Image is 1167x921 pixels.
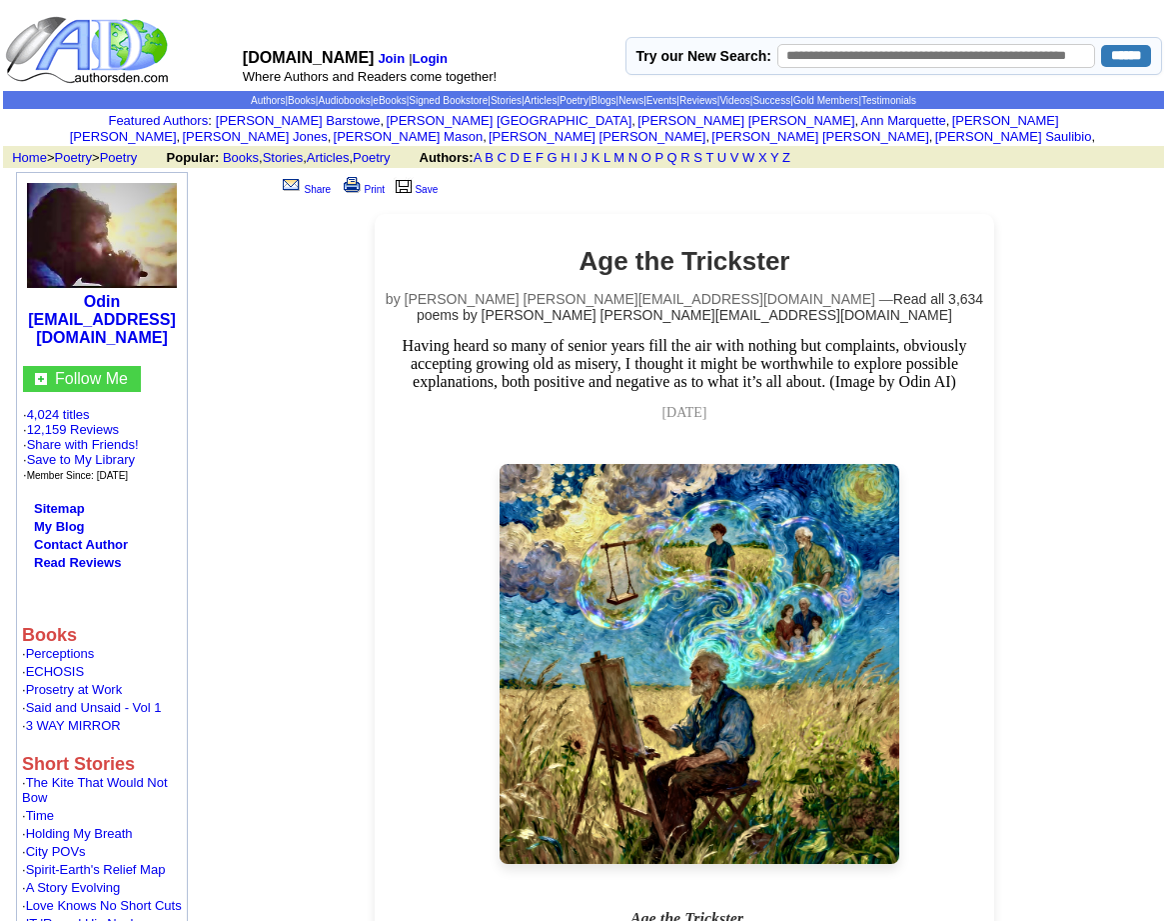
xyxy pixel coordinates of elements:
font: · [22,826,133,841]
img: share_page.gif [283,177,300,193]
a: Articles [307,150,350,165]
img: shim.gif [22,679,23,682]
a: A Story Evolving [26,880,121,895]
p: [DATE] [385,405,984,421]
font: · · [23,407,139,482]
a: 3 WAY MIRROR [26,718,121,733]
font: i [949,116,951,127]
a: [PERSON_NAME] [PERSON_NAME] [489,129,705,144]
a: Contact Author [34,537,128,552]
a: F [536,150,544,165]
a: H [561,150,570,165]
a: R [680,150,689,165]
a: Success [752,95,790,106]
b: Short Stories [22,754,135,774]
a: N [628,150,637,165]
a: B [485,150,494,165]
a: Books [223,150,259,165]
h2: Age the Trickster [385,246,984,277]
a: Poetry [560,95,588,106]
a: eBooks [373,95,406,106]
a: Prosetry at Work [26,682,123,697]
a: City POVs [26,844,86,859]
a: Audiobooks [318,95,370,106]
span: | | | | | | | | | | | | | | | [251,95,916,106]
img: shim.gif [22,913,23,916]
a: Save [393,184,438,195]
font: Member Since: [DATE] [27,470,129,481]
font: Where Authors and Readers come together! [243,69,497,84]
a: 12,159 Reviews [27,422,120,437]
font: > > [5,150,163,165]
a: A [474,150,482,165]
a: Share [279,184,331,195]
a: M [613,150,624,165]
img: shim.gif [22,823,23,826]
a: Login [413,51,448,66]
a: Stories [263,150,303,165]
p: by [PERSON_NAME] [PERSON_NAME][EMAIL_ADDRESS][DOMAIN_NAME] — [385,291,984,323]
a: Z [782,150,790,165]
font: i [709,132,711,143]
font: , , , [167,150,809,165]
img: logo_ad.gif [5,15,173,85]
a: L [603,150,610,165]
font: : [108,113,211,128]
a: P [655,150,663,165]
a: Featured Authors [108,113,208,128]
a: Perceptions [26,646,95,661]
a: Stories [491,95,522,106]
font: · [22,718,121,733]
a: Love Knows No Short Cuts [26,898,182,913]
a: Sitemap [34,501,85,516]
font: i [635,116,637,127]
a: 4,024 titles [27,407,90,422]
a: S [693,150,702,165]
a: Poetry [55,150,93,165]
img: library.gif [393,177,415,193]
a: Signed Bookstore [409,95,488,106]
a: ECHOSIS [26,664,85,679]
a: Spirit-Earth's Relief Map [26,862,166,877]
a: Share with Friends! [27,437,139,452]
b: Authors: [420,150,474,165]
font: i [384,116,386,127]
a: [PERSON_NAME] Saulibio [935,129,1092,144]
font: · [22,646,94,661]
a: My Blog [34,519,85,534]
a: Read all 3,634 poems by [PERSON_NAME] [PERSON_NAME][EMAIL_ADDRESS][DOMAIN_NAME] [417,291,983,323]
a: Follow Me [55,370,128,387]
font: · [22,775,168,805]
font: i [487,132,489,143]
b: Books [22,625,77,645]
a: [PERSON_NAME] Barstowe [216,113,381,128]
a: Y [770,150,778,165]
a: Q [667,150,677,165]
font: i [1095,132,1097,143]
img: shim.gif [22,733,23,736]
label: Try our New Search: [636,48,771,64]
font: · [22,844,86,859]
a: [PERSON_NAME] Mason [334,129,484,144]
img: Poem Artwork [500,464,899,864]
b: Popular: [167,150,220,165]
img: shim.gif [22,697,23,700]
a: [PERSON_NAME] [PERSON_NAME] [70,113,1059,144]
font: · [22,682,122,697]
a: Videos [719,95,749,106]
font: · [22,808,54,823]
a: Ann Marquette [860,113,945,128]
font: | [409,51,451,66]
a: G [547,150,557,165]
font: · [22,862,165,877]
a: [PERSON_NAME] [PERSON_NAME] [711,129,928,144]
a: Testimonials [861,95,916,106]
a: Odin [EMAIL_ADDRESS][DOMAIN_NAME] [28,293,176,346]
font: · [22,880,120,895]
font: i [932,132,934,143]
a: V [730,150,739,165]
a: Said and Unsaid - Vol 1 [26,700,162,715]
